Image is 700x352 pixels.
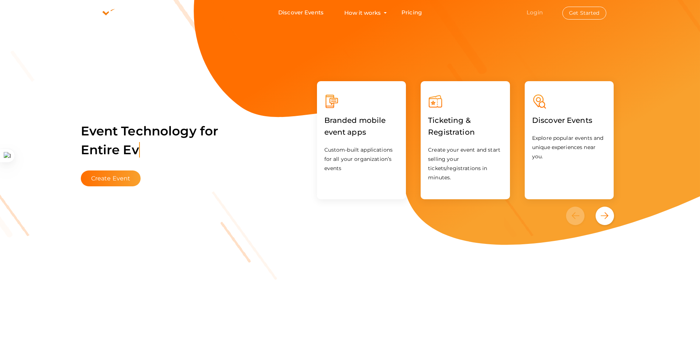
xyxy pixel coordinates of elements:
[532,134,607,161] p: Explore popular events and unique experiences near you.
[342,6,383,20] button: How it works
[527,9,543,16] a: Login
[428,109,503,144] label: Ticketing & Registration
[401,6,422,20] a: Pricing
[428,129,503,136] a: Ticketing & Registration
[562,7,606,20] button: Get Started
[428,145,503,182] p: Create your event and start selling your tickets/registrations in minutes.
[81,170,141,186] button: Create Event
[532,117,592,124] a: Discover Events
[81,113,218,169] label: Event Technology for
[532,109,592,132] label: Discover Events
[596,207,614,225] button: Next
[324,129,399,136] a: Branded mobile event apps
[324,145,399,173] p: Custom-built applications for all your organization’s events
[566,207,594,225] button: Previous
[324,109,399,144] label: Branded mobile event apps
[278,6,324,20] a: Discover Events
[81,142,140,158] span: Entire Ev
